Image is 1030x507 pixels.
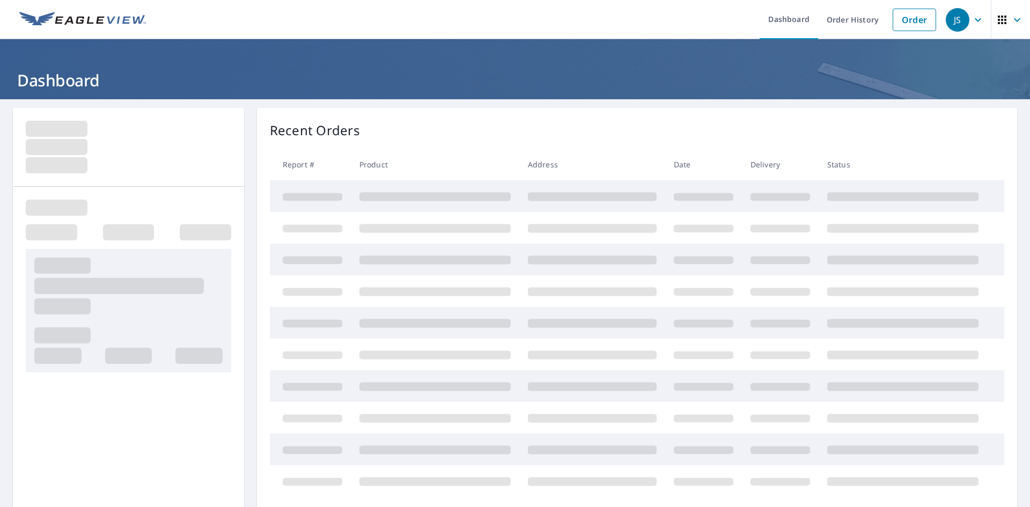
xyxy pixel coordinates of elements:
div: JS [946,8,969,32]
th: Address [519,149,665,180]
h1: Dashboard [13,69,1017,91]
th: Report # [270,149,351,180]
th: Product [351,149,519,180]
a: Order [893,9,936,31]
th: Date [665,149,742,180]
th: Delivery [742,149,819,180]
th: Status [819,149,987,180]
img: EV Logo [19,12,146,28]
p: Recent Orders [270,121,360,140]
